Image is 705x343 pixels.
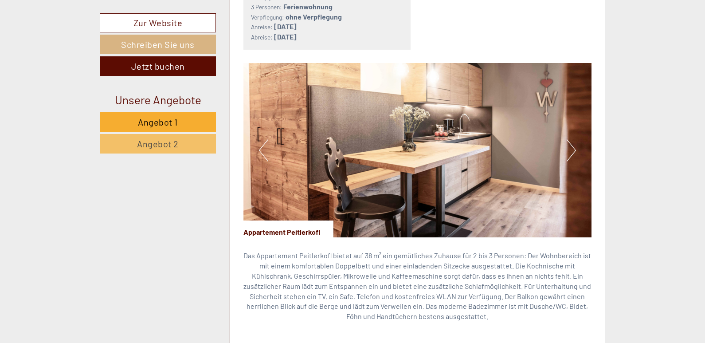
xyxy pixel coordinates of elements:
small: Anreise: [251,23,273,31]
span: Angebot 1 [138,117,178,127]
small: 3 Personen: [251,3,282,11]
b: [DATE] [274,32,297,41]
b: ohne Verpflegung [286,12,342,21]
button: Next [567,139,576,162]
div: Appartement Peitlerkofl [243,221,333,237]
img: image [243,63,592,237]
button: Previous [259,139,268,162]
a: Jetzt buchen [100,56,216,76]
b: Ferienwohnung [283,2,333,11]
small: Abreise: [251,33,273,41]
p: Das Appartement Peitlerkofl bietet auf 38 m² ein gemütliches Zuhause für 2 bis 3 Personen: Der Wo... [243,251,592,322]
div: Unsere Angebote [100,91,216,108]
a: Schreiben Sie uns [100,35,216,54]
a: Zur Website [100,13,216,32]
small: Verpflegung: [251,13,284,21]
b: [DATE] [274,22,297,31]
span: Angebot 2 [137,138,179,149]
